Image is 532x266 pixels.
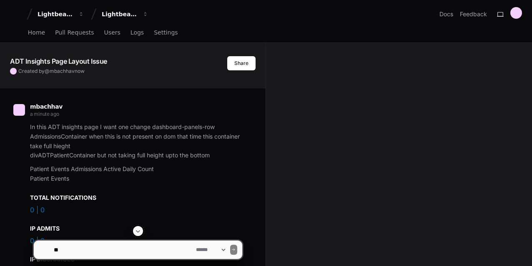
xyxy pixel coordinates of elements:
a: Pull Requests [55,23,94,42]
a: Home [28,23,45,42]
label: TOTAL NOTIFICATIONS [30,194,96,201]
span: | [36,206,38,214]
span: mbachhav [50,68,75,74]
span: Settings [154,30,178,35]
label: IP ADMITS [30,225,60,232]
a: Docs [439,10,453,18]
span: 0 [30,206,36,214]
a: Logs [130,23,144,42]
button: Admissions [71,164,102,174]
span: Users [104,30,120,35]
a: 0 [40,206,45,214]
button: Patient Events [30,164,69,174]
label: Patient Events [30,175,69,182]
button: Active Daily Count [103,164,154,174]
app-text-character-animate: ADT Insights Page Layout Issue [10,57,107,65]
a: Users [104,23,120,42]
a: Settings [154,23,178,42]
div: Lightbeam Health [38,10,73,18]
div: Lightbeam Health Solutions [102,10,138,18]
span: a minute ago [30,111,59,117]
button: Feedback [460,10,487,18]
span: now [75,68,85,74]
span: mbachhav [30,103,63,110]
span: Created by [18,68,85,75]
span: Logs [130,30,144,35]
span: Pull Requests [55,30,94,35]
a: 0 [30,206,34,214]
button: Lightbeam Health Solutions [98,7,152,22]
button: Share [227,56,256,70]
button: Lightbeam Health [34,7,88,22]
span: Home [28,30,45,35]
p: In this ADT insights page I want one change dashboard-panels-row AdmissionsContainer when this is... [30,122,242,160]
span: @ [45,68,50,74]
